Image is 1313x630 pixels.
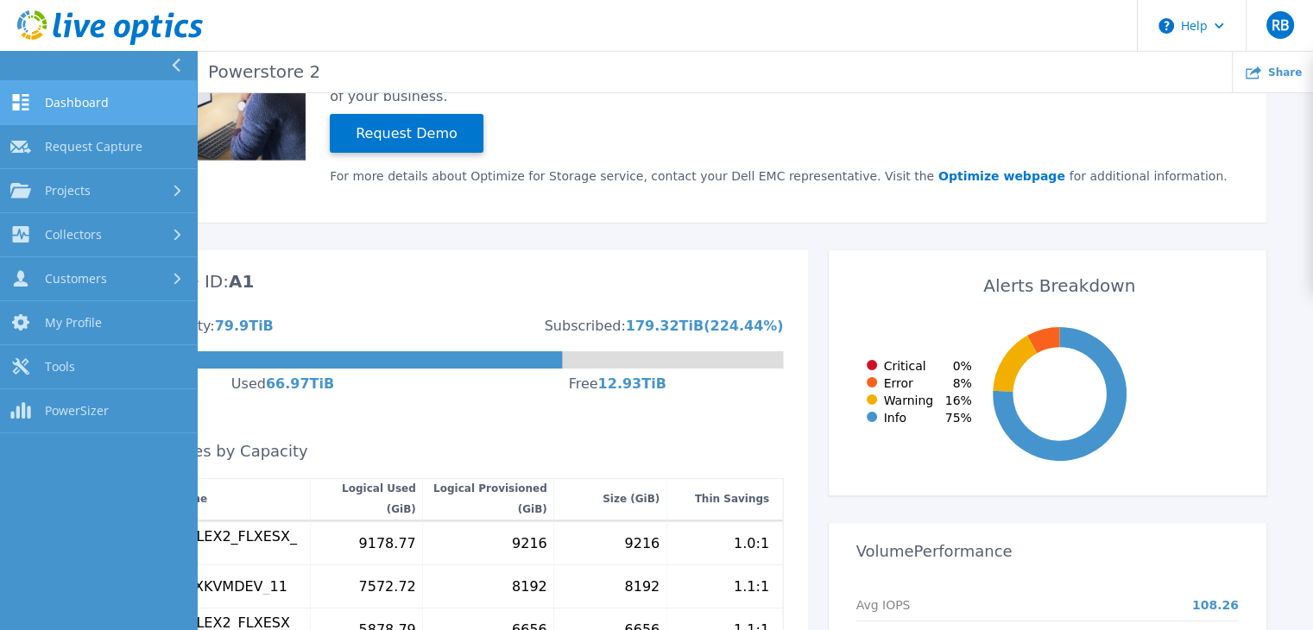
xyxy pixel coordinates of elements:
[734,579,769,593] div: 1.1:1
[512,579,547,593] div: 8192
[603,488,660,509] div: Size (GiB)
[45,183,91,198] span: Projects
[545,319,626,333] div: Subscribed:
[114,410,783,424] div: Volumes
[330,169,1242,183] div: For more details about Optimize for Storage service, contact your Dell EMC representative. Visit ...
[853,261,1266,306] div: Alerts Breakdown
[626,319,704,333] div: 179.32 TiB
[934,169,1070,183] a: Optimize webpage
[860,359,926,373] div: Critical
[317,478,415,520] div: Logical Used (GiB)
[625,579,660,593] div: 8192
[734,536,769,550] div: 1.0:1
[945,394,972,407] span: 16 %
[953,376,972,390] span: 8 %
[860,394,934,407] div: Warning
[330,114,483,153] button: Request Demo
[45,139,142,154] span: Request Capture
[114,444,783,458] div: Top Volumes by Capacity
[127,529,303,557] div: PSTPO_VPLEX2_FLXESX_11
[569,377,598,391] div: Free
[45,95,109,110] span: Dashboard
[860,376,913,390] div: Error
[359,536,416,550] div: 9178.77
[349,123,464,144] span: Request Demo
[953,359,972,373] span: 0 %
[266,377,334,391] div: 66.97 TiB
[704,319,783,333] div: ( 224.44 %)
[430,478,547,520] div: Logical Provisioned (GiB)
[127,579,287,593] div: PSTPO_FLXKVMDEV_11
[359,579,416,593] div: 7572.72
[229,274,254,319] div: A1
[695,488,770,509] div: Thin Savings
[45,403,109,419] span: PowerSizer
[1268,67,1302,78] span: Share
[1271,18,1288,32] span: RB
[196,62,320,82] span: Powerstore 2
[856,534,1239,569] h3: Volume Performance
[860,411,907,425] div: Info
[1192,598,1239,612] p: 108.26
[512,536,547,550] div: 9216
[45,227,102,243] span: Collectors
[231,377,266,391] div: Used
[625,536,660,550] div: 9216
[45,315,102,331] span: My Profile
[45,271,107,287] span: Customers
[598,377,666,391] div: 12.93 TiB
[215,319,274,333] div: 79.9 TiB
[83,62,321,82] p: PowerStore
[945,411,972,425] span: 75 %
[856,598,911,612] p: Avg IOPS
[45,359,75,375] span: Tools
